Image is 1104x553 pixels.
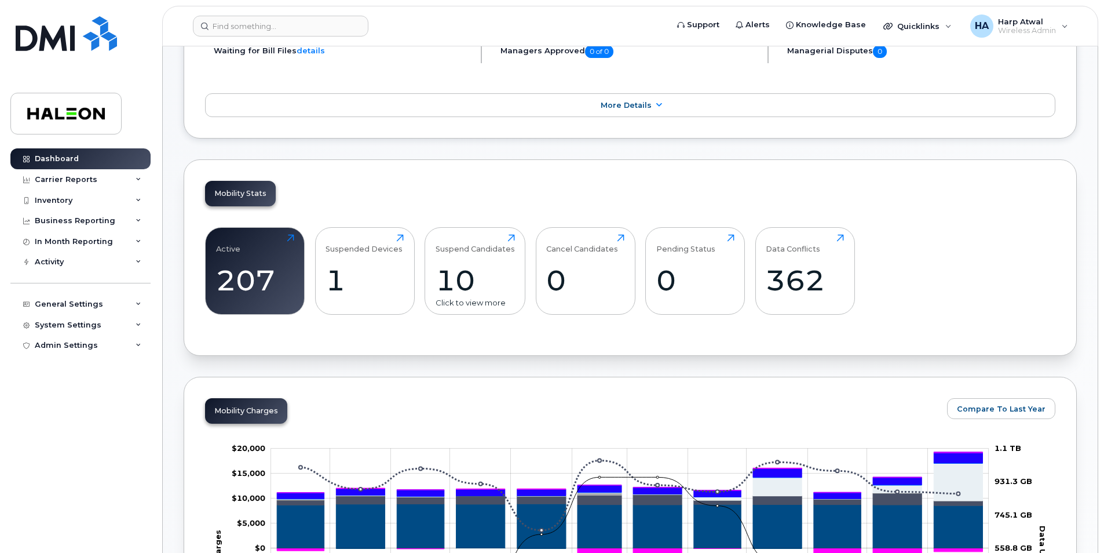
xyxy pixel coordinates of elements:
[875,14,960,38] div: Quicklinks
[277,504,982,548] g: Rate Plan
[947,398,1055,419] button: Compare To Last Year
[255,543,265,552] tspan: $0
[766,234,844,308] a: Data Conflicts362
[232,493,265,503] tspan: $10,000
[232,443,265,453] tspan: $20,000
[216,234,294,308] a: Active207
[975,19,989,33] span: HA
[995,510,1032,519] tspan: 745.1 GB
[787,45,1055,58] h5: Managerial Disputes
[500,45,758,58] h5: Managers Approved
[957,403,1045,414] span: Compare To Last Year
[277,453,982,499] g: HST
[436,234,515,253] div: Suspend Candidates
[656,263,734,297] div: 0
[995,543,1032,552] tspan: 558.8 GB
[995,443,1021,453] tspan: 1.1 TB
[546,263,624,297] div: 0
[962,14,1076,38] div: Harp Atwal
[436,263,515,297] div: 10
[585,45,613,58] span: 0 of 0
[687,19,719,31] span: Support
[601,101,652,110] span: More Details
[998,17,1056,26] span: Harp Atwal
[277,463,982,499] g: Features
[998,26,1056,35] span: Wireless Admin
[995,476,1032,486] tspan: 931.3 GB
[216,263,294,297] div: 207
[436,297,515,308] div: Click to view more
[297,46,325,55] a: details
[546,234,624,308] a: Cancel Candidates0
[546,234,618,253] div: Cancel Candidates
[656,234,715,253] div: Pending Status
[778,13,874,37] a: Knowledge Base
[873,45,887,58] span: 0
[656,234,734,308] a: Pending Status0
[232,493,265,503] g: $0
[326,263,404,297] div: 1
[436,234,515,308] a: Suspend Candidates10Click to view more
[237,518,265,527] g: $0
[766,234,820,253] div: Data Conflicts
[728,13,778,37] a: Alerts
[277,493,982,505] g: Roaming
[232,468,265,478] g: $0
[745,19,770,31] span: Alerts
[216,234,240,253] div: Active
[214,45,471,56] li: Waiting for Bill Files
[232,468,265,478] tspan: $15,000
[796,19,866,31] span: Knowledge Base
[669,13,728,37] a: Support
[326,234,403,253] div: Suspended Devices
[766,263,844,297] div: 362
[326,234,404,308] a: Suspended Devices1
[232,443,265,453] g: $0
[277,452,982,493] g: QST
[897,21,940,31] span: Quicklinks
[237,518,265,527] tspan: $5,000
[193,16,368,37] input: Find something...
